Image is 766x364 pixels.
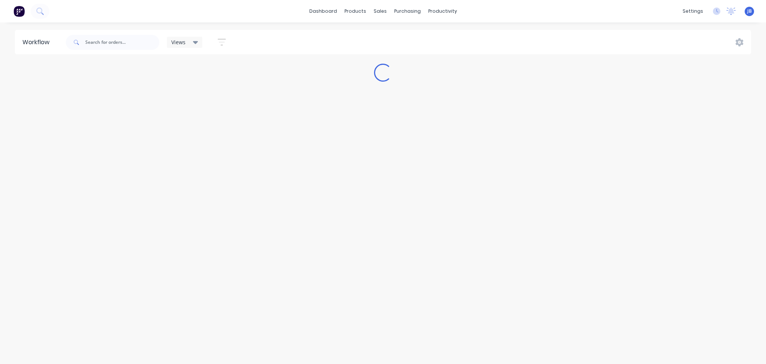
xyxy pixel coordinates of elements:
[390,6,425,17] div: purchasing
[22,38,53,47] div: Workflow
[85,35,159,50] input: Search for orders...
[13,6,25,17] img: Factory
[679,6,707,17] div: settings
[747,8,752,15] span: JB
[171,38,186,46] span: Views
[306,6,341,17] a: dashboard
[341,6,370,17] div: products
[425,6,461,17] div: productivity
[370,6,390,17] div: sales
